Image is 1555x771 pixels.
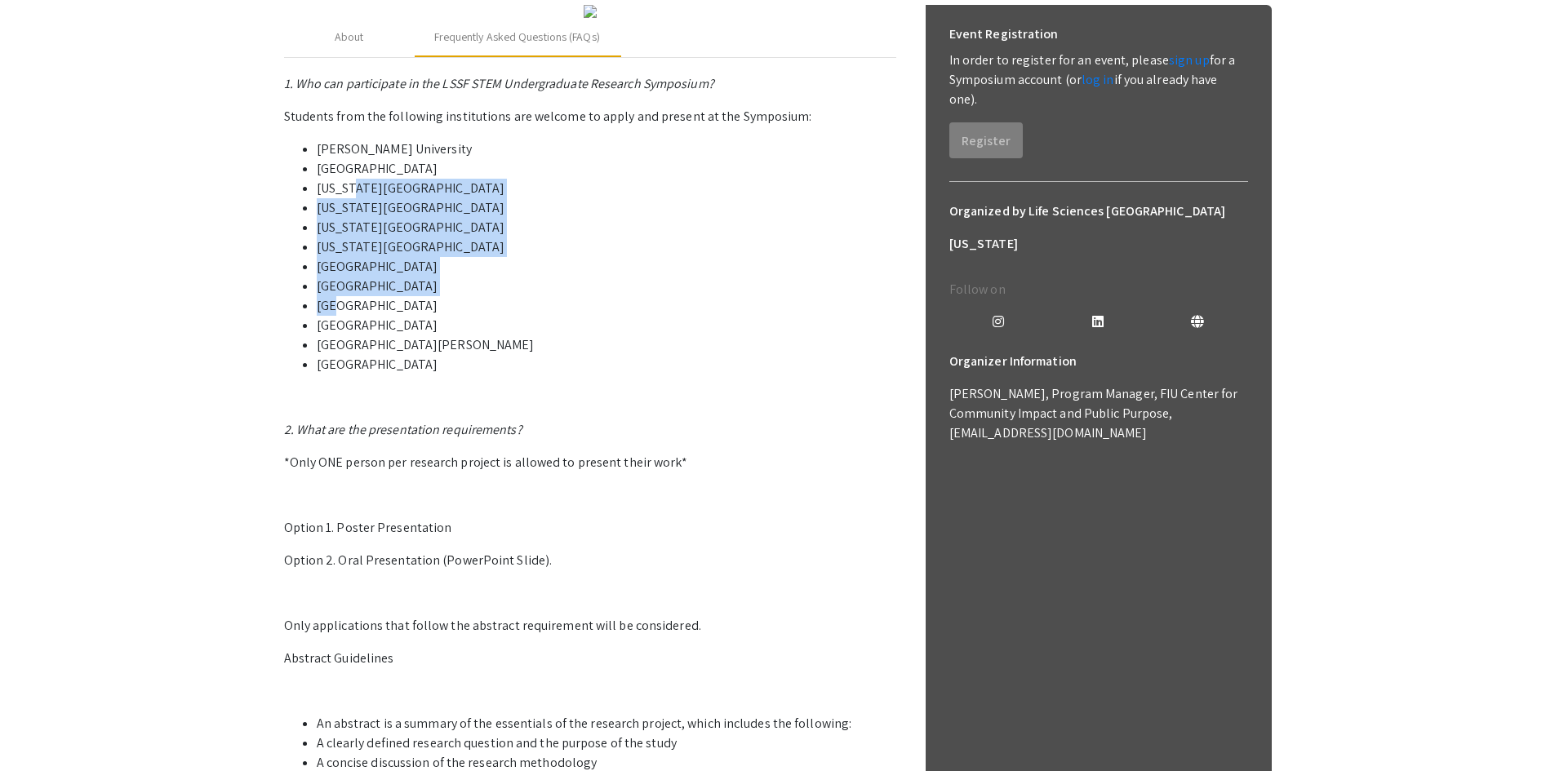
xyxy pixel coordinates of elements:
p: Abstract Guidelines [284,649,896,668]
li: [GEOGRAPHIC_DATA] [317,257,896,277]
p: [PERSON_NAME], Program Manager, FIU Center for Community Impact and Public Purpose, [EMAIL_ADDRES... [949,384,1248,443]
p: Follow on [949,280,1248,299]
em: 2. What are the presentation requirements? [284,421,522,438]
p: Students from the following institutions are welcome to apply and present at the Symposium: [284,107,896,126]
button: Register [949,122,1023,158]
h6: Organizer Information [949,345,1248,378]
li: An abstract is a summary of the essentials of the research project, which includes the following: [317,714,896,733]
li: [US_STATE][GEOGRAPHIC_DATA] [317,179,896,198]
li: [PERSON_NAME] University [317,140,896,159]
li: [GEOGRAPHIC_DATA] [317,159,896,179]
img: 32153a09-f8cb-4114-bf27-cfb6bc84fc69.png [584,5,597,18]
p: Option 1. Poster Presentation [284,518,896,538]
em: 1. Who can participate in the LSSF STEM Undergraduate Research Symposium? [284,75,714,92]
a: log in [1082,71,1114,88]
p: *Only ONE person per research project is allowed to present their work* [284,453,896,472]
li: [GEOGRAPHIC_DATA] [317,277,896,296]
p: Option 2. Oral Presentation (PowerPoint Slide). [284,551,896,570]
h6: Organized by Life Sciences [GEOGRAPHIC_DATA][US_STATE] [949,195,1248,260]
li: [US_STATE][GEOGRAPHIC_DATA] [317,198,896,218]
li: [GEOGRAPHIC_DATA] [317,316,896,335]
li: [GEOGRAPHIC_DATA] [317,355,896,374]
li: [GEOGRAPHIC_DATA][PERSON_NAME] [317,335,896,355]
a: sign up [1169,51,1210,69]
li: [US_STATE][GEOGRAPHIC_DATA] [317,218,896,237]
div: Frequently Asked Questions (FAQs) [434,29,600,46]
p: Only applications that follow the abstract requirement will be considered. [284,616,896,636]
h6: Event Registration [949,18,1059,51]
p: In order to register for an event, please for a Symposium account (or if you already have one). [949,51,1248,109]
li: [US_STATE][GEOGRAPHIC_DATA] [317,237,896,257]
div: About [335,29,364,46]
iframe: Chat [12,698,69,759]
li: [GEOGRAPHIC_DATA] [317,296,896,316]
li: A clearly defined research question and the purpose of the study [317,733,896,753]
